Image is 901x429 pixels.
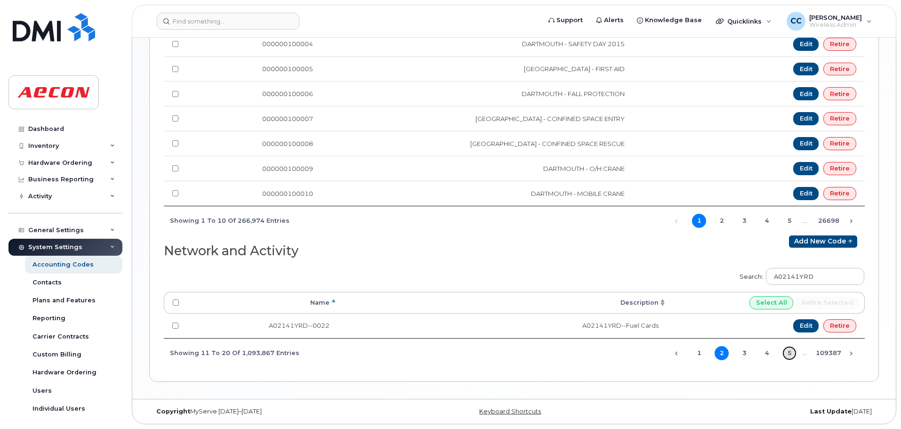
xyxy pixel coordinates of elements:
a: 2 [715,346,729,360]
a: Retire [823,137,856,150]
td: [GEOGRAPHIC_DATA] - CONFINED SPACE RESCUE [322,131,633,156]
div: [DATE] [636,408,879,415]
h2: Network and Activity [164,244,507,258]
a: 3 [737,214,751,228]
td: A02141YRD--Fuel Cards [338,314,668,338]
a: Retire [823,319,856,332]
span: CC [790,16,802,27]
span: Quicklinks [727,17,762,25]
a: Retire [823,63,856,76]
div: MyServe [DATE]–[DATE] [149,408,393,415]
th: Name: activate to sort column descending [187,292,338,314]
span: [PERSON_NAME] [809,14,862,21]
div: Showing 1 to 10 of 266,974 entries [164,212,290,228]
td: 000000100009 [187,156,322,181]
strong: Last Update [810,408,852,415]
td: DARTMOUTH - FALL PROTECTION [322,81,633,106]
a: 5 [782,346,796,360]
a: Edit [793,319,819,332]
td: DARTMOUTH - O/H CRANE [322,156,633,181]
a: Previous [669,214,684,228]
a: Alerts [589,11,630,30]
a: Edit [793,162,819,175]
td: 000000100010 [187,181,322,206]
input: Find something... [157,13,299,30]
a: 26698 [821,214,836,228]
div: Quicklinks [709,12,778,31]
span: Support [556,16,583,25]
td: A02141YRD--0022 [187,314,338,338]
th: Description: activate to sort column ascending [338,292,668,314]
input: Select All [749,296,794,309]
strong: Copyright [156,408,190,415]
a: Retire [823,112,856,125]
a: 109387 [821,346,836,360]
a: 5 [782,214,796,228]
div: Cora Cavada [780,12,878,31]
a: Edit [793,137,819,150]
a: Knowledge Base [630,11,708,30]
td: [GEOGRAPHIC_DATA] - CONFINED SPACE ENTRY [322,106,633,131]
a: 3 [737,346,751,360]
a: 4 [760,346,774,360]
a: Support [542,11,589,30]
span: Wireless Admin [809,21,862,29]
a: Edit [793,63,819,76]
span: Knowledge Base [645,16,702,25]
span: … [796,217,813,224]
a: Add new code [789,235,857,248]
a: 2 [715,214,729,228]
a: Retire [823,187,856,200]
a: Next [844,214,858,228]
input: Search: [766,268,864,285]
a: Edit [793,87,819,100]
a: Keyboard Shortcuts [479,408,541,415]
td: DARTMOUTH - SAFETY DAY 2015 [322,32,633,57]
a: Previous [669,346,684,360]
a: Edit [793,38,819,51]
a: Retire [823,162,856,175]
a: Next [844,346,858,360]
td: DARTMOUTH - MOBILE CRANE [322,181,633,206]
label: Search: [733,262,864,288]
a: Retire [823,87,856,100]
td: 000000100007 [187,106,322,131]
td: 000000100005 [187,57,322,81]
a: Edit [793,112,819,125]
span: … [796,349,813,356]
td: 000000100008 [187,131,322,156]
a: Retire [823,38,856,51]
td: [GEOGRAPHIC_DATA] - FIRST AID [322,57,633,81]
td: 000000100006 [187,81,322,106]
td: 000000100004 [187,32,322,57]
div: Showing 11 to 20 of 1,093,867 entries [164,345,299,361]
iframe: Messenger Launcher [860,388,894,422]
a: Edit [793,187,819,200]
a: 4 [760,214,774,228]
a: 1 [692,346,706,360]
a: 1 [692,214,706,228]
span: Alerts [604,16,624,25]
